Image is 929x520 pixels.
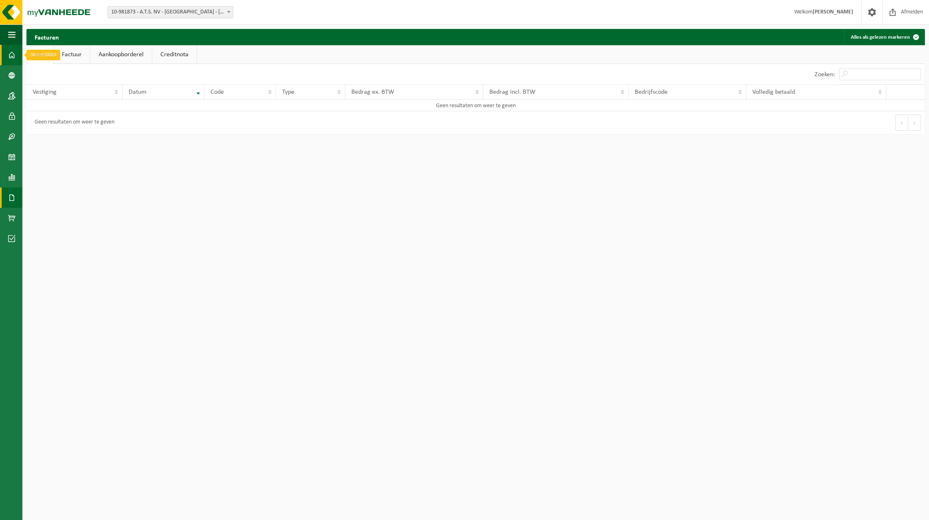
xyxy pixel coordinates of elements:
[152,45,197,64] a: Creditnota
[108,7,233,18] span: 10-981873 - A.T.S. NV - LANGERBRUGGE - GENT
[895,115,908,131] button: Previous
[26,29,67,45] h2: Facturen
[813,9,853,15] strong: [PERSON_NAME]
[489,89,535,95] span: Bedrag incl. BTW
[908,115,921,131] button: Next
[26,100,925,111] td: Geen resultaten om weer te geven
[90,45,152,64] a: Aankoopborderel
[635,89,668,95] span: Bedrijfscode
[33,89,57,95] span: Vestiging
[282,89,294,95] span: Type
[31,115,114,130] div: Geen resultaten om weer te geven
[844,29,924,45] button: Alles als gelezen markeren
[210,89,224,95] span: Code
[129,89,147,95] span: Datum
[351,89,394,95] span: Bedrag ex. BTW
[26,45,53,64] a: Alle
[54,45,90,64] a: Factuur
[815,71,835,78] label: Zoeken:
[752,89,795,95] span: Volledig betaald
[107,6,233,18] span: 10-981873 - A.T.S. NV - LANGERBRUGGE - GENT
